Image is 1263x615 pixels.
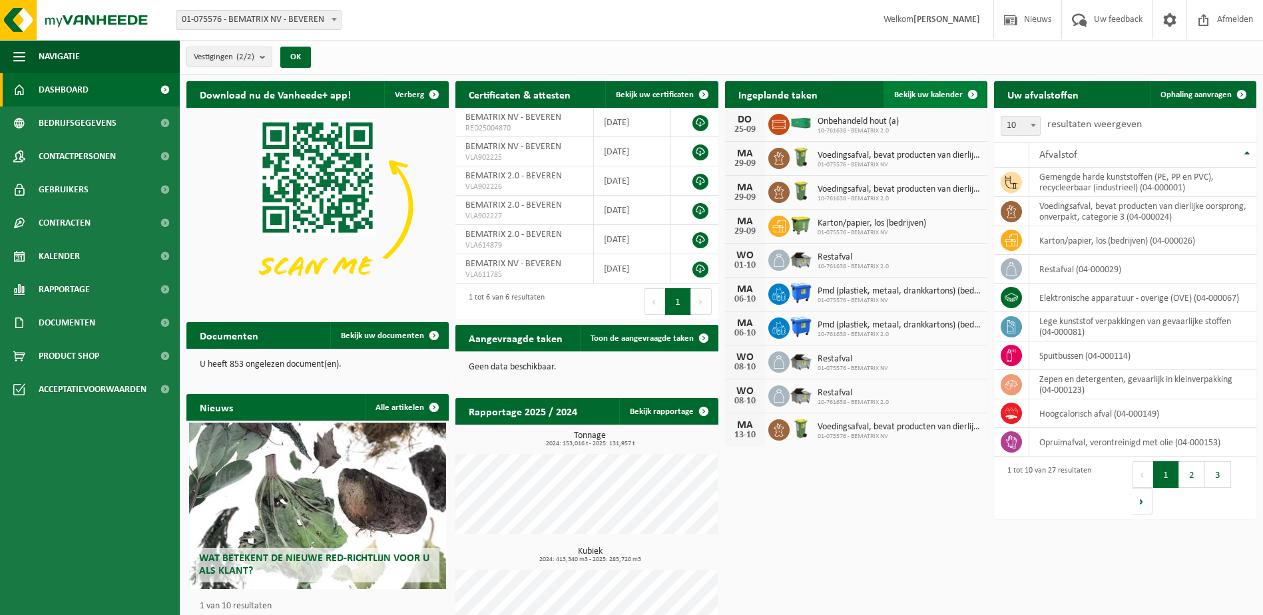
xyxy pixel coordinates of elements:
count: (2/2) [236,53,254,61]
span: BEMATRIX NV - BEVEREN [465,259,561,269]
span: 10-761638 - BEMATRIX 2.0 [818,263,889,271]
div: MA [732,216,758,227]
span: Wat betekent de nieuwe RED-richtlijn voor u als klant? [199,553,429,576]
span: Restafval [818,354,888,365]
p: Geen data beschikbaar. [469,363,704,372]
strong: [PERSON_NAME] [913,15,980,25]
img: WB-1100-HPE-BE-01 [790,282,812,304]
button: Vestigingen(2/2) [186,47,272,67]
span: 10-761638 - BEMATRIX 2.0 [818,195,981,203]
span: Vestigingen [194,47,254,67]
div: 06-10 [732,329,758,338]
a: Bekijk rapportage [619,398,717,425]
span: Onbehandeld hout (a) [818,116,899,127]
span: Bekijk uw kalender [894,91,963,99]
button: 3 [1205,461,1231,488]
button: 1 [665,288,691,315]
img: WB-5000-GAL-GY-01 [790,383,812,406]
div: MA [732,420,758,431]
button: 2 [1179,461,1205,488]
span: 10 [1001,116,1041,136]
span: 01-075576 - BEMATRIX NV [818,297,981,305]
span: Restafval [818,252,889,263]
div: 25-09 [732,125,758,134]
button: Verberg [384,81,447,108]
span: 10-761638 - BEMATRIX 2.0 [818,331,981,339]
td: hoogcalorisch afval (04-000149) [1029,399,1256,428]
span: 01-075576 - BEMATRIX NV - BEVEREN [176,10,342,30]
div: 29-09 [732,227,758,236]
img: WB-0140-HPE-GN-50 [790,146,812,168]
span: Pmd (plastiek, metaal, drankkartons) (bedrijven) [818,320,981,331]
div: WO [732,250,758,261]
span: 01-075576 - BEMATRIX NV - BEVEREN [176,11,341,29]
h2: Download nu de Vanheede+ app! [186,81,364,107]
h2: Nieuws [186,394,246,420]
div: MA [732,284,758,295]
div: 29-09 [732,159,758,168]
a: Bekijk uw certificaten [605,81,717,108]
button: Previous [644,288,665,315]
span: 2024: 413,340 m3 - 2025: 285,720 m3 [462,556,718,563]
span: VLA614879 [465,240,583,251]
h2: Documenten [186,322,272,348]
span: Kalender [39,240,80,273]
img: HK-XC-40-GN-00 [790,117,812,129]
img: WB-5000-GAL-GY-01 [790,248,812,270]
span: VLA902225 [465,152,583,163]
td: [DATE] [594,137,671,166]
span: RED25004870 [465,123,583,134]
span: Rapportage [39,273,90,306]
span: Afvalstof [1039,150,1077,160]
span: Toon de aangevraagde taken [591,334,694,343]
td: lege kunststof verpakkingen van gevaarlijke stoffen (04-000081) [1029,312,1256,341]
span: Contracten [39,206,91,240]
span: 01-075576 - BEMATRIX NV [818,161,981,169]
td: opruimafval, verontreinigd met olie (04-000153) [1029,428,1256,457]
img: WB-5000-GAL-GY-01 [790,349,812,372]
span: Dashboard [39,73,89,106]
span: 10 [1001,116,1040,135]
img: WB-0140-HPE-GN-50 [790,180,812,202]
h3: Tonnage [462,431,718,447]
a: Bekijk uw documenten [330,322,447,349]
div: MA [732,182,758,193]
span: Ophaling aanvragen [1160,91,1232,99]
span: BEMATRIX NV - BEVEREN [465,142,561,152]
button: 1 [1153,461,1179,488]
h2: Ingeplande taken [725,81,831,107]
span: 01-075576 - BEMATRIX NV [818,433,981,441]
td: elektronische apparatuur - overige (OVE) (04-000067) [1029,284,1256,312]
div: DO [732,114,758,125]
h2: Aangevraagde taken [455,325,576,351]
span: Verberg [395,91,424,99]
span: Voedingsafval, bevat producten van dierlijke oorsprong, onverpakt, categorie 3 [818,150,981,161]
td: [DATE] [594,166,671,196]
span: Voedingsafval, bevat producten van dierlijke oorsprong, onverpakt, categorie 3 [818,184,981,195]
a: Bekijk uw kalender [884,81,986,108]
td: gemengde harde kunststoffen (PE, PP en PVC), recycleerbaar (industrieel) (04-000001) [1029,168,1256,197]
a: Alle artikelen [365,394,447,421]
span: BEMATRIX 2.0 - BEVEREN [465,200,562,210]
span: Bekijk uw certificaten [616,91,694,99]
span: BEMATRIX 2.0 - BEVEREN [465,171,562,181]
td: spuitbussen (04-000114) [1029,341,1256,370]
a: Wat betekent de nieuwe RED-richtlijn voor u als klant? [189,423,446,589]
div: WO [732,352,758,363]
td: [DATE] [594,196,671,225]
span: Pmd (plastiek, metaal, drankkartons) (bedrijven) [818,286,981,297]
div: MA [732,318,758,329]
div: 08-10 [732,397,758,406]
button: Previous [1132,461,1153,488]
p: U heeft 853 ongelezen document(en). [200,360,435,369]
img: WB-0140-HPE-GN-50 [790,417,812,440]
span: 2024: 153,016 t - 2025: 131,957 t [462,441,718,447]
span: VLA902227 [465,211,583,222]
span: 10-761638 - BEMATRIX 2.0 [818,127,899,135]
span: 01-075576 - BEMATRIX NV [818,365,888,373]
h2: Rapportage 2025 / 2024 [455,398,591,424]
img: WB-1100-HPE-GN-50 [790,214,812,236]
span: 01-075576 - BEMATRIX NV [818,229,926,237]
span: Restafval [818,388,889,399]
div: 1 tot 6 van 6 resultaten [462,287,545,316]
